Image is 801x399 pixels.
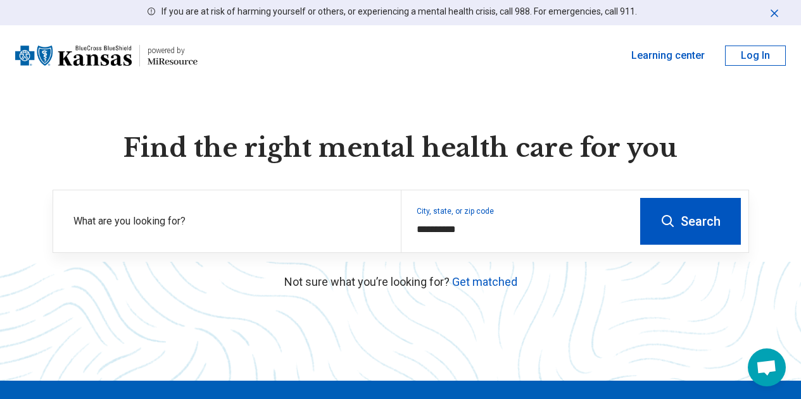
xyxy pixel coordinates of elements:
a: Learning center [631,48,705,63]
a: Open chat [748,348,786,386]
button: Log In [725,46,786,66]
p: Not sure what you’re looking for? [53,273,749,290]
img: Blue Cross Blue Shield Kansas [15,40,132,71]
label: What are you looking for? [73,214,386,229]
button: Search [640,198,741,245]
p: If you are at risk of harming yourself or others, or experiencing a mental health crisis, call 98... [161,5,637,18]
a: Get matched [452,275,517,288]
div: powered by [148,45,198,56]
h1: Find the right mental health care for you [53,132,749,164]
button: Dismiss [768,5,781,20]
a: Blue Cross Blue Shield Kansaspowered by [15,40,198,71]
